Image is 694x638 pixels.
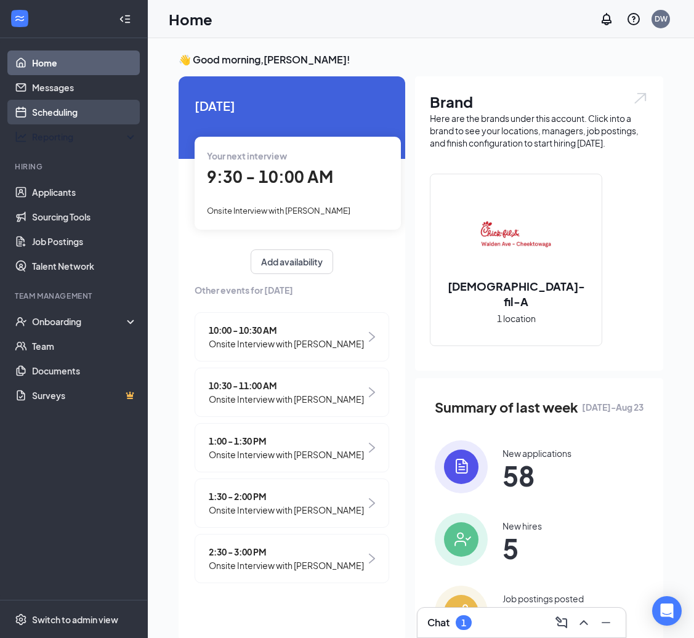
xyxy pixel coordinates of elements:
[32,334,137,358] a: Team
[32,315,127,328] div: Onboarding
[14,12,26,25] svg: WorkstreamLogo
[430,112,648,149] div: Here are the brands under this account. Click into a brand to see your locations, managers, job p...
[15,161,135,172] div: Hiring
[655,14,668,24] div: DW
[554,615,569,630] svg: ComposeMessage
[32,75,137,100] a: Messages
[599,12,614,26] svg: Notifications
[207,206,350,216] span: Onsite Interview with [PERSON_NAME]
[207,166,333,187] span: 9:30 - 10:00 AM
[169,9,212,30] h1: Home
[435,397,578,418] span: Summary of last week
[32,50,137,75] a: Home
[32,613,118,626] div: Switch to admin view
[435,513,488,566] img: icon
[209,379,364,392] span: 10:30 - 11:00 AM
[32,180,137,204] a: Applicants
[477,195,555,273] img: Chick-fil-A
[552,613,571,632] button: ComposeMessage
[209,434,364,448] span: 1:00 - 1:30 PM
[502,464,571,487] span: 58
[502,447,571,459] div: New applications
[32,204,137,229] a: Sourcing Tools
[596,613,616,632] button: Minimize
[209,323,364,337] span: 10:00 - 10:30 AM
[209,448,364,461] span: Onsite Interview with [PERSON_NAME]
[574,613,594,632] button: ChevronUp
[195,96,389,115] span: [DATE]
[32,254,137,278] a: Talent Network
[209,503,364,517] span: Onsite Interview with [PERSON_NAME]
[435,440,488,493] img: icon
[430,278,602,309] h2: [DEMOGRAPHIC_DATA]-fil-A
[32,131,138,143] div: Reporting
[502,537,542,559] span: 5
[209,490,364,503] span: 1:30 - 2:00 PM
[599,615,613,630] svg: Minimize
[497,312,536,325] span: 1 location
[32,358,137,383] a: Documents
[209,392,364,406] span: Onsite Interview with [PERSON_NAME]
[632,91,648,105] img: open.6027fd2a22e1237b5b06.svg
[582,400,644,414] span: [DATE] - Aug 23
[119,13,131,25] svg: Collapse
[209,337,364,350] span: Onsite Interview with [PERSON_NAME]
[179,53,663,67] h3: 👋 Good morning, [PERSON_NAME] !
[430,91,648,112] h1: Brand
[576,615,591,630] svg: ChevronUp
[15,315,27,328] svg: UserCheck
[32,229,137,254] a: Job Postings
[207,150,287,161] span: Your next interview
[32,100,137,124] a: Scheduling
[195,283,389,297] span: Other events for [DATE]
[502,592,584,605] div: Job postings posted
[209,545,364,559] span: 2:30 - 3:00 PM
[461,618,466,628] div: 1
[15,291,135,301] div: Team Management
[502,520,542,532] div: New hires
[427,616,450,629] h3: Chat
[15,613,27,626] svg: Settings
[209,559,364,572] span: Onsite Interview with [PERSON_NAME]
[32,383,137,408] a: SurveysCrown
[626,12,641,26] svg: QuestionInfo
[251,249,333,274] button: Add availability
[15,131,27,143] svg: Analysis
[652,596,682,626] div: Open Intercom Messenger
